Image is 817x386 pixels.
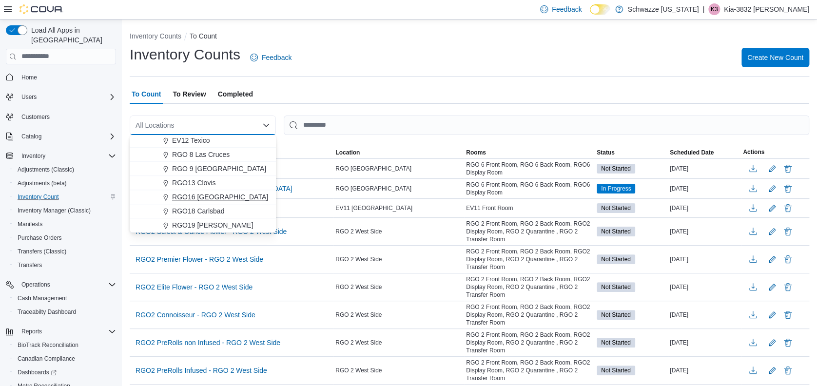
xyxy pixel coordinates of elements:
button: Edit count details [766,335,778,350]
button: Create New Count [741,48,809,67]
span: Completed [218,84,253,104]
button: Catalog [2,130,120,143]
div: RGO 2 Front Room, RGO 2 Back Room, RGO2 Display Room, RGO 2 Quarantine , RGO 2 Transfer Room [464,329,595,356]
div: RGO 6 Front Room, RGO 6 Back Room, RGO6 Display Room [464,159,595,178]
span: Not Started [601,338,631,347]
input: This is a search bar. After typing your query, hit enter to filter the results lower in the page. [284,116,809,135]
a: Transfers (Classic) [14,246,70,257]
span: RGO2 Premier Flower - RGO 2 West Side [136,254,263,264]
span: Home [18,71,116,83]
div: RGO 2 Front Room, RGO 2 Back Room, RGO2 Display Room, RGO 2 Quarantine , RGO 2 Transfer Room [464,273,595,301]
button: RGO2 PreRolls non Infused - RGO 2 West Side [132,335,284,350]
span: RGO13 Clovis [172,178,215,188]
p: Schwazze [US_STATE] [628,3,699,15]
button: To Count [190,32,217,40]
div: EV11 Front Room [464,202,595,214]
span: In Progress [597,184,635,193]
button: Location [333,147,464,158]
p: | [702,3,704,15]
span: In Progress [601,184,631,193]
button: Delete [782,365,794,376]
span: Not Started [597,227,635,236]
button: Delete [782,281,794,293]
span: Not Started [597,310,635,320]
button: RGO2 Connoisseur - RGO 2 West Side [132,308,259,322]
button: RGO2 Premier Flower - RGO 2 West Side [132,252,267,267]
button: Delete [782,337,794,348]
span: RGO 9 [GEOGRAPHIC_DATA] [172,164,266,174]
span: Traceabilty Dashboard [18,308,76,316]
div: [DATE] [668,226,741,237]
button: Transfers [10,258,120,272]
button: Rooms [464,147,595,158]
span: Catalog [21,133,41,140]
button: RGO2 PreRolls Infused - RGO 2 West Side [132,363,271,378]
span: RGO [GEOGRAPHIC_DATA] [335,165,411,173]
div: RGO 2 Front Room, RGO 2 Back Room, RGO2 Display Room, RGO 2 Quarantine , RGO 2 Transfer Room [464,218,595,245]
span: Operations [21,281,50,289]
button: Inventory Count [10,190,120,204]
span: Inventory [21,152,45,160]
span: Transfers (Classic) [14,246,116,257]
span: RGO18 Carlsbad [172,206,224,216]
button: Canadian Compliance [10,352,120,366]
a: Adjustments (beta) [14,177,71,189]
button: RGO 9 [GEOGRAPHIC_DATA] [130,162,276,176]
button: Close list of options [262,121,270,129]
span: Dashboards [18,368,57,376]
button: Home [2,70,120,84]
span: RGO 2 West Side [335,283,382,291]
span: Inventory Manager (Classic) [18,207,91,214]
button: Cash Management [10,291,120,305]
span: Cash Management [18,294,67,302]
a: Traceabilty Dashboard [14,306,80,318]
span: RGO 2 West Side [335,367,382,374]
button: Delete [782,253,794,265]
button: Inventory [2,149,120,163]
span: Status [597,149,615,156]
div: [DATE] [668,202,741,214]
div: [DATE] [668,309,741,321]
button: Edit count details [766,161,778,176]
button: Customers [2,110,120,124]
span: Canadian Compliance [14,353,116,365]
span: Users [18,91,116,103]
span: RGO 2 West Side [335,339,382,347]
span: Customers [21,113,50,121]
button: Edit count details [766,224,778,239]
button: Manifests [10,217,120,231]
img: Cova [19,4,63,14]
span: Inventory [18,150,116,162]
span: Inventory Count [14,191,116,203]
a: Home [18,72,41,83]
span: Canadian Compliance [18,355,75,363]
span: Home [21,74,37,81]
span: Manifests [18,220,42,228]
span: Traceabilty Dashboard [14,306,116,318]
nav: An example of EuiBreadcrumbs [130,31,809,43]
button: RGO19 [PERSON_NAME] [130,218,276,232]
span: Cash Management [14,292,116,304]
button: Operations [2,278,120,291]
button: RGO 8 Las Cruces [130,148,276,162]
div: RGO 2 Front Room, RGO 2 Back Room, RGO2 Display Room, RGO 2 Quarantine , RGO 2 Transfer Room [464,357,595,384]
button: Users [2,90,120,104]
span: RGO 8 Las Cruces [172,150,230,159]
div: [DATE] [668,281,741,293]
div: Kia-3832 Lowe [708,3,720,15]
span: Rooms [466,149,486,156]
button: Reports [18,326,46,337]
a: Dashboards [10,366,120,379]
span: Location [335,149,360,156]
button: EV12 Texico [130,134,276,148]
span: To Count [132,84,161,104]
p: Kia-3832 [PERSON_NAME] [724,3,809,15]
div: [DATE] [668,253,741,265]
span: Feedback [552,4,582,14]
span: Inventory Manager (Classic) [14,205,116,216]
button: Purchase Orders [10,231,120,245]
span: Not Started [601,227,631,236]
span: EV11 [GEOGRAPHIC_DATA] [335,204,412,212]
span: RGO2 Connoisseur - RGO 2 West Side [136,310,255,320]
